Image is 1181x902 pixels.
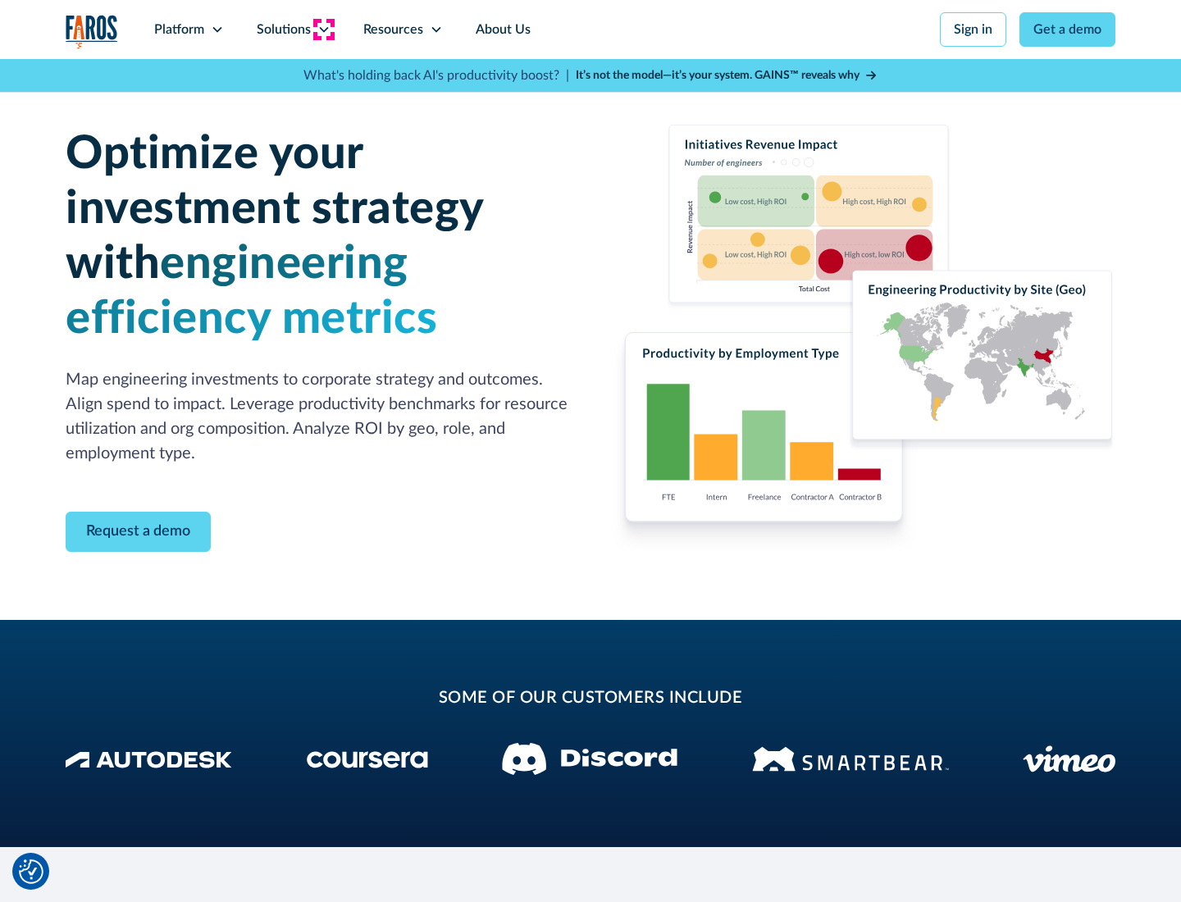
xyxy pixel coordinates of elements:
p: What's holding back AI's productivity boost? | [303,66,569,85]
a: Contact Modal [66,512,211,552]
div: Solutions [257,20,311,39]
img: Vimeo logo [1023,745,1115,772]
img: Logo of the analytics and reporting company Faros. [66,15,118,48]
a: Get a demo [1019,12,1115,47]
img: Revisit consent button [19,859,43,884]
p: Map engineering investments to corporate strategy and outcomes. Align spend to impact. Leverage p... [66,367,571,466]
img: Autodesk Logo [66,751,232,768]
button: Cookie Settings [19,859,43,884]
img: Coursera Logo [307,751,428,768]
img: Discord logo [502,743,677,775]
h1: Optimize your investment strategy with [66,127,571,348]
img: Smartbear Logo [752,744,949,774]
h2: some of our customers include [197,686,984,710]
img: Charts displaying initiatives revenue impact, productivity by employment type and engineering pro... [610,125,1115,554]
a: It’s not the model—it’s your system. GAINS™ reveals why [576,67,878,84]
a: home [66,15,118,48]
div: Resources [363,20,423,39]
div: Platform [154,20,204,39]
strong: It’s not the model—it’s your system. GAINS™ reveals why [576,70,860,81]
a: Sign in [940,12,1006,47]
span: engineering efficiency metrics [66,241,437,342]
